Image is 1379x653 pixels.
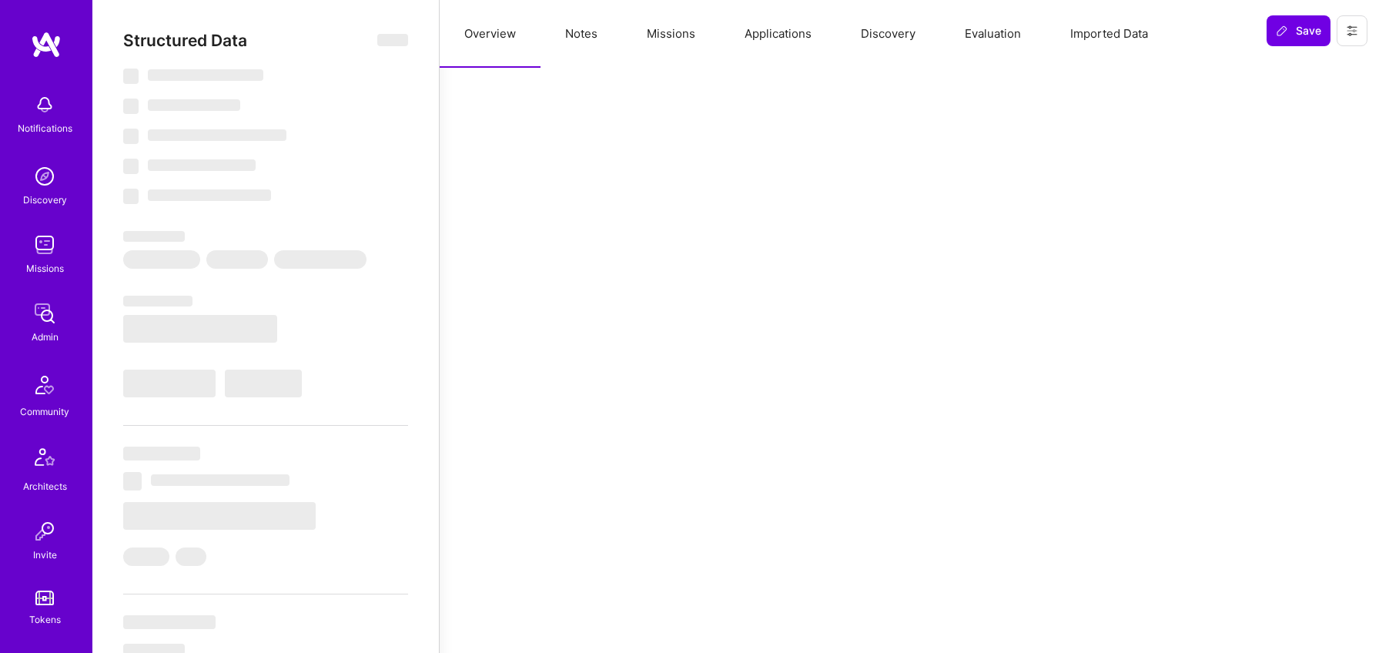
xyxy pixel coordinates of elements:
[148,189,271,201] span: ‌
[148,99,240,111] span: ‌
[123,31,247,50] span: Structured Data
[1276,23,1321,39] span: Save
[23,192,67,208] div: Discovery
[176,548,206,566] span: ‌
[26,260,64,276] div: Missions
[26,441,63,478] img: Architects
[148,129,286,141] span: ‌
[18,120,72,136] div: Notifications
[29,161,60,192] img: discovery
[123,615,216,629] span: ‌
[123,315,277,343] span: ‌
[31,31,62,59] img: logo
[20,404,69,420] div: Community
[123,159,139,174] span: ‌
[35,591,54,605] img: tokens
[123,99,139,114] span: ‌
[148,69,263,81] span: ‌
[1267,15,1330,46] button: Save
[29,611,61,628] div: Tokens
[123,69,139,84] span: ‌
[274,250,367,269] span: ‌
[148,159,256,171] span: ‌
[206,250,268,269] span: ‌
[123,370,216,397] span: ‌
[29,516,60,547] img: Invite
[29,89,60,120] img: bell
[33,547,57,563] div: Invite
[377,34,408,46] span: ‌
[23,478,67,494] div: Architects
[123,231,185,242] span: ‌
[123,472,142,491] span: ‌
[151,474,290,486] span: ‌
[123,296,192,306] span: ‌
[29,229,60,260] img: teamwork
[225,370,302,397] span: ‌
[123,447,200,460] span: ‌
[29,298,60,329] img: admin teamwork
[123,502,316,530] span: ‌
[32,329,59,345] div: Admin
[123,548,169,566] span: ‌
[26,367,63,404] img: Community
[123,250,200,269] span: ‌
[123,129,139,144] span: ‌
[123,189,139,204] span: ‌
